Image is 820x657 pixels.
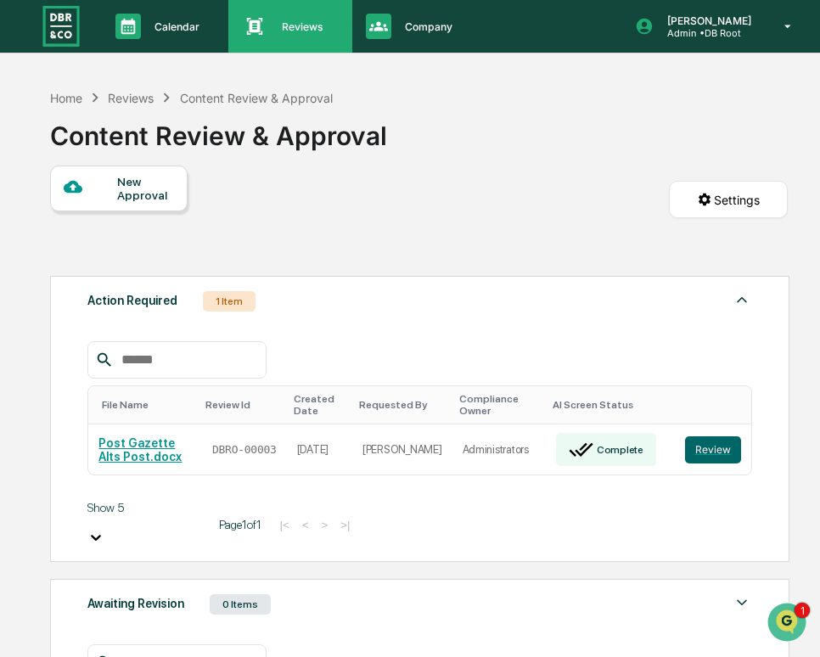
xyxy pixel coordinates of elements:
div: Toggle SortBy [359,399,446,411]
div: Toggle SortBy [294,393,345,417]
button: See all [263,185,309,205]
a: 🔎Data Lookup [10,373,114,403]
div: Home [50,91,82,105]
img: 8933085812038_c878075ebb4cc5468115_72.jpg [36,130,66,160]
div: Toggle SortBy [459,393,539,417]
div: 0 Items [210,594,271,615]
div: We're available if you need us! [76,147,233,160]
img: logo [41,3,81,48]
button: < [297,518,314,532]
div: Show 5 [87,501,206,514]
div: New Approval [117,175,174,202]
span: • [141,277,147,290]
div: Content Review & Approval [50,107,387,151]
p: [PERSON_NAME] [654,14,760,27]
button: >| [335,518,355,532]
div: Complete [593,444,643,456]
p: Calendar [141,20,208,33]
span: Data Lookup [34,379,107,396]
a: Post Gazette Alts Post.docx [98,436,182,463]
button: Settings [669,181,788,218]
span: [PERSON_NAME] [53,231,138,244]
button: > [316,518,333,532]
div: Toggle SortBy [553,399,668,411]
div: Content Review & Approval [180,91,333,105]
iframe: Open customer support [766,601,812,647]
div: Past conversations [17,188,114,202]
p: Admin • DB Root [654,27,760,39]
div: Start new chat [76,130,278,147]
span: Pylon [169,421,205,434]
div: 🗄️ [123,349,137,362]
span: Attestations [140,347,211,364]
p: How can we help? [17,36,309,63]
p: Reviews [268,20,332,33]
img: Cece Ferraez [17,261,44,288]
button: Start new chat [289,135,309,155]
span: DBRO-00003 [212,443,277,457]
p: Company [391,20,461,33]
div: 🖐️ [17,349,31,362]
div: Action Required [87,289,177,312]
div: 🔎 [17,381,31,395]
span: Preclearance [34,347,110,364]
span: [DATE] [150,277,185,290]
div: Awaiting Revision [87,592,184,615]
img: 1746055101610-c473b297-6a78-478c-a979-82029cc54cd1 [17,130,48,160]
button: Review [685,436,741,463]
img: 1746055101610-c473b297-6a78-478c-a979-82029cc54cd1 [34,232,48,245]
a: Powered byPylon [120,420,205,434]
td: [PERSON_NAME] [352,424,452,474]
button: |< [274,518,294,532]
td: Administrators [452,424,546,474]
span: [PERSON_NAME] [53,277,138,290]
div: Toggle SortBy [102,399,192,411]
span: • [141,231,147,244]
div: 1 Item [203,291,256,312]
span: Page 1 of 1 [219,518,261,531]
div: Reviews [108,91,154,105]
img: Jack Rasmussen [17,215,44,242]
div: Toggle SortBy [688,399,744,411]
img: caret [732,592,752,613]
td: [DATE] [287,424,352,474]
a: 🖐️Preclearance [10,340,116,371]
a: 🗄️Attestations [116,340,217,371]
img: caret [732,289,752,310]
span: [DATE] [150,231,185,244]
div: Toggle SortBy [205,399,280,411]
